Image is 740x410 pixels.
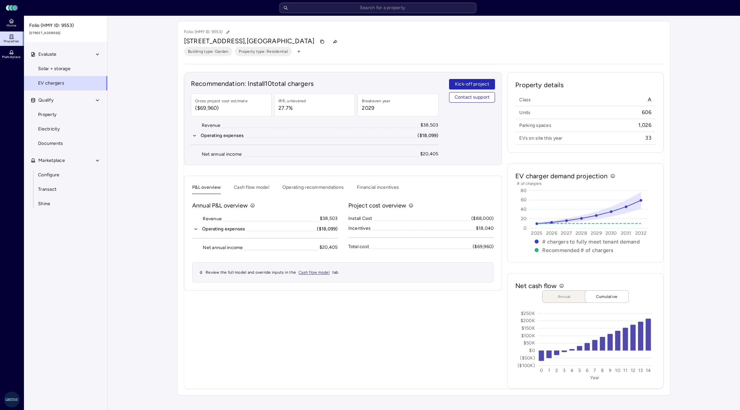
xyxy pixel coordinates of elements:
[192,262,494,283] div: Review the full model and override inputs in the tab
[24,197,108,211] a: Shine
[202,225,245,233] div: Operating expenses
[518,363,535,368] text: ($100K)
[38,80,64,87] span: EV chargers
[515,80,655,95] h2: Property details
[24,122,108,136] a: Electricity
[449,92,495,103] button: Contact support
[521,197,527,203] text: 60
[24,93,108,107] button: Qualify
[515,281,557,290] h2: Net cash flow
[638,368,643,373] text: 13
[543,239,640,245] text: # chargers to fully meet tenant demand
[24,153,108,168] button: Marketplace
[421,122,439,129] div: $38,503
[203,215,222,223] div: Revenue
[362,104,390,112] span: 2029
[188,48,228,55] span: Building type: Garden
[521,188,527,193] text: 80
[195,98,248,104] div: Gross project cost estimate
[638,122,651,129] span: 1,026
[184,47,232,56] button: Building type: Garden
[561,230,572,236] text: 2027
[235,47,292,56] button: Property type: Residential
[24,47,108,62] button: Evaluate
[191,132,439,139] button: Operating expenses($18,099)
[24,62,108,76] a: Solar + storage
[29,22,103,29] span: Folio (HMY ID: 9553)
[642,109,651,116] span: 606
[521,333,535,339] text: $100K
[520,355,535,361] text: ($50K)
[543,247,613,253] text: Recommended # of chargers
[38,140,63,147] span: Documents
[38,97,53,104] span: Qualify
[247,37,315,45] span: [GEOGRAPHIC_DATA]
[631,368,636,373] text: 12
[576,230,587,236] text: 2028
[521,318,535,323] text: $200K
[38,111,56,118] span: Property
[524,225,527,231] text: 0
[348,243,369,250] div: Total cost
[529,348,535,353] text: $0
[591,230,602,236] text: 2029
[418,132,438,139] div: ($18,099)
[606,230,617,236] text: 2030
[282,184,344,194] button: Operating recommendations
[38,186,56,193] span: Transact
[471,215,494,222] div: ($88,000)
[278,104,306,112] span: 27.7%
[7,24,16,28] span: Home
[521,216,527,222] text: 20
[38,171,59,179] span: Configure
[348,225,371,232] div: Incentives
[38,51,56,58] span: Evaluate
[570,368,573,373] text: 4
[635,230,647,236] text: 2032
[191,79,439,88] h2: Recommendation: Install 10 total chargers
[298,270,330,275] span: Cash flow model
[473,243,494,250] div: ($69,960)
[192,184,221,194] button: P&L overview
[357,184,399,194] button: Financial incentives
[201,132,244,139] div: Operating expenses
[521,311,535,316] text: $250K
[29,30,103,36] span: [STREET_ADDRESS]
[38,157,65,164] span: Marketplace
[455,81,489,88] span: Kick-off project
[24,136,108,151] a: Documents
[4,392,20,407] img: Greystar AS
[420,150,439,158] div: $20,405
[578,368,581,373] text: 5
[38,126,60,133] span: Electricity
[184,28,232,36] p: Folio (HMY ID: 9553)
[279,3,476,13] input: Search for a property
[546,230,557,236] text: 2026
[192,201,248,210] p: Annual P&L overview
[24,107,108,122] a: Property
[320,215,338,222] div: $38,503
[195,104,248,112] span: ($69,960)
[192,225,338,233] button: Operating expenses($18,099)
[519,109,530,116] span: Units
[24,182,108,197] a: Transact
[203,244,243,251] div: Net annual income
[317,225,338,233] div: ($18,099)
[624,368,628,373] text: 11
[202,122,221,129] div: Revenue
[202,151,242,158] div: Net annual income
[548,293,581,300] span: Annual
[517,181,542,186] text: # of chargers
[609,368,611,373] text: 9
[24,168,108,182] a: Configure
[519,122,551,128] span: Parking spaces
[540,368,543,373] text: 0
[646,368,651,373] text: 14
[594,368,596,373] text: 7
[524,340,535,346] text: $50K
[362,98,390,104] div: Breakeven year
[648,96,651,103] span: A
[348,201,406,210] p: Project cost overview
[590,293,623,300] span: Cumulative
[555,368,558,373] text: 2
